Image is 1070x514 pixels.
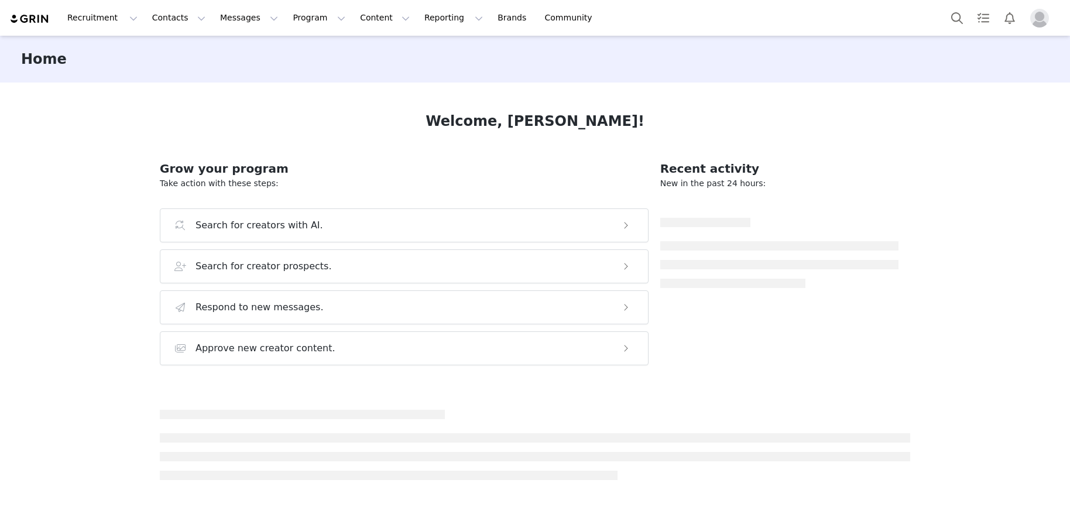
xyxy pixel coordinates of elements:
[286,5,352,31] button: Program
[160,331,649,365] button: Approve new creator content.
[196,300,324,314] h3: Respond to new messages.
[213,5,285,31] button: Messages
[944,5,970,31] button: Search
[417,5,490,31] button: Reporting
[196,259,332,273] h3: Search for creator prospects.
[660,160,898,177] h2: Recent activity
[426,111,644,132] h1: Welcome, [PERSON_NAME]!
[160,160,649,177] h2: Grow your program
[1023,9,1061,28] button: Profile
[660,177,898,190] p: New in the past 24 hours:
[21,49,67,70] h3: Home
[160,177,649,190] p: Take action with these steps:
[997,5,1023,31] button: Notifications
[970,5,996,31] a: Tasks
[196,218,323,232] h3: Search for creators with AI.
[60,5,145,31] button: Recruitment
[538,5,605,31] a: Community
[353,5,417,31] button: Content
[491,5,537,31] a: Brands
[196,341,335,355] h3: Approve new creator content.
[1030,9,1049,28] img: placeholder-profile.jpg
[160,249,649,283] button: Search for creator prospects.
[160,290,649,324] button: Respond to new messages.
[9,13,50,25] img: grin logo
[145,5,212,31] button: Contacts
[160,208,649,242] button: Search for creators with AI.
